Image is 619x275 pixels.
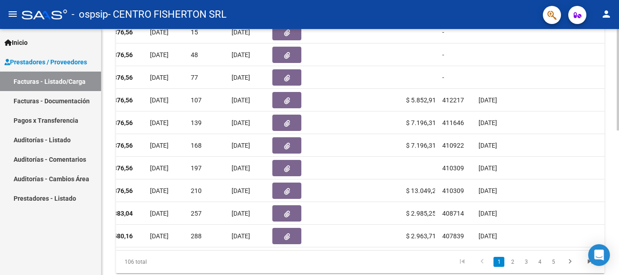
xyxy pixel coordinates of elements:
[232,210,250,217] span: [DATE]
[442,232,464,240] span: 407839
[588,244,610,266] div: Open Intercom Messenger
[454,257,471,267] a: go to first page
[232,119,250,126] span: [DATE]
[406,210,436,217] span: $ 2.985,25
[519,254,533,270] li: page 3
[561,257,579,267] a: go to next page
[506,254,519,270] li: page 2
[479,96,497,104] span: [DATE]
[442,29,444,36] span: -
[406,119,436,126] span: $ 7.196,31
[150,232,169,240] span: [DATE]
[521,257,532,267] a: 3
[492,254,506,270] li: page 1
[191,142,202,149] span: 168
[546,254,560,270] li: page 5
[601,9,612,19] mat-icon: person
[191,187,202,194] span: 210
[191,29,198,36] span: 15
[150,119,169,126] span: [DATE]
[5,38,28,48] span: Inicio
[406,142,436,149] span: $ 7.196,31
[493,257,504,267] a: 1
[442,164,464,172] span: 410309
[150,96,169,104] span: [DATE]
[150,29,169,36] span: [DATE]
[442,96,464,104] span: 412217
[406,187,440,194] span: $ 13.049,21
[191,164,202,172] span: 197
[232,164,250,172] span: [DATE]
[442,210,464,217] span: 408714
[534,257,545,267] a: 4
[479,210,497,217] span: [DATE]
[479,187,497,194] span: [DATE]
[406,232,436,240] span: $ 2.963,71
[474,257,491,267] a: go to previous page
[191,74,198,81] span: 77
[150,51,169,58] span: [DATE]
[548,257,559,267] a: 5
[108,5,227,24] span: - CENTRO FISHERTON SRL
[191,51,198,58] span: 48
[442,74,444,81] span: -
[232,142,250,149] span: [DATE]
[232,29,250,36] span: [DATE]
[191,210,202,217] span: 257
[232,51,250,58] span: [DATE]
[232,74,250,81] span: [DATE]
[150,142,169,149] span: [DATE]
[507,257,518,267] a: 2
[7,9,18,19] mat-icon: menu
[581,257,599,267] a: go to last page
[72,5,108,24] span: - ospsip
[442,51,444,58] span: -
[150,74,169,81] span: [DATE]
[442,187,464,194] span: 410309
[479,164,497,172] span: [DATE]
[232,187,250,194] span: [DATE]
[150,164,169,172] span: [DATE]
[533,254,546,270] li: page 4
[479,119,497,126] span: [DATE]
[442,142,464,149] span: 410922
[479,232,497,240] span: [DATE]
[150,187,169,194] span: [DATE]
[116,251,212,273] div: 106 total
[232,232,250,240] span: [DATE]
[191,232,202,240] span: 288
[5,57,87,67] span: Prestadores / Proveedores
[442,119,464,126] span: 411646
[232,96,250,104] span: [DATE]
[150,210,169,217] span: [DATE]
[406,96,436,104] span: $ 5.852,91
[191,96,202,104] span: 107
[191,119,202,126] span: 139
[479,142,497,149] span: [DATE]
